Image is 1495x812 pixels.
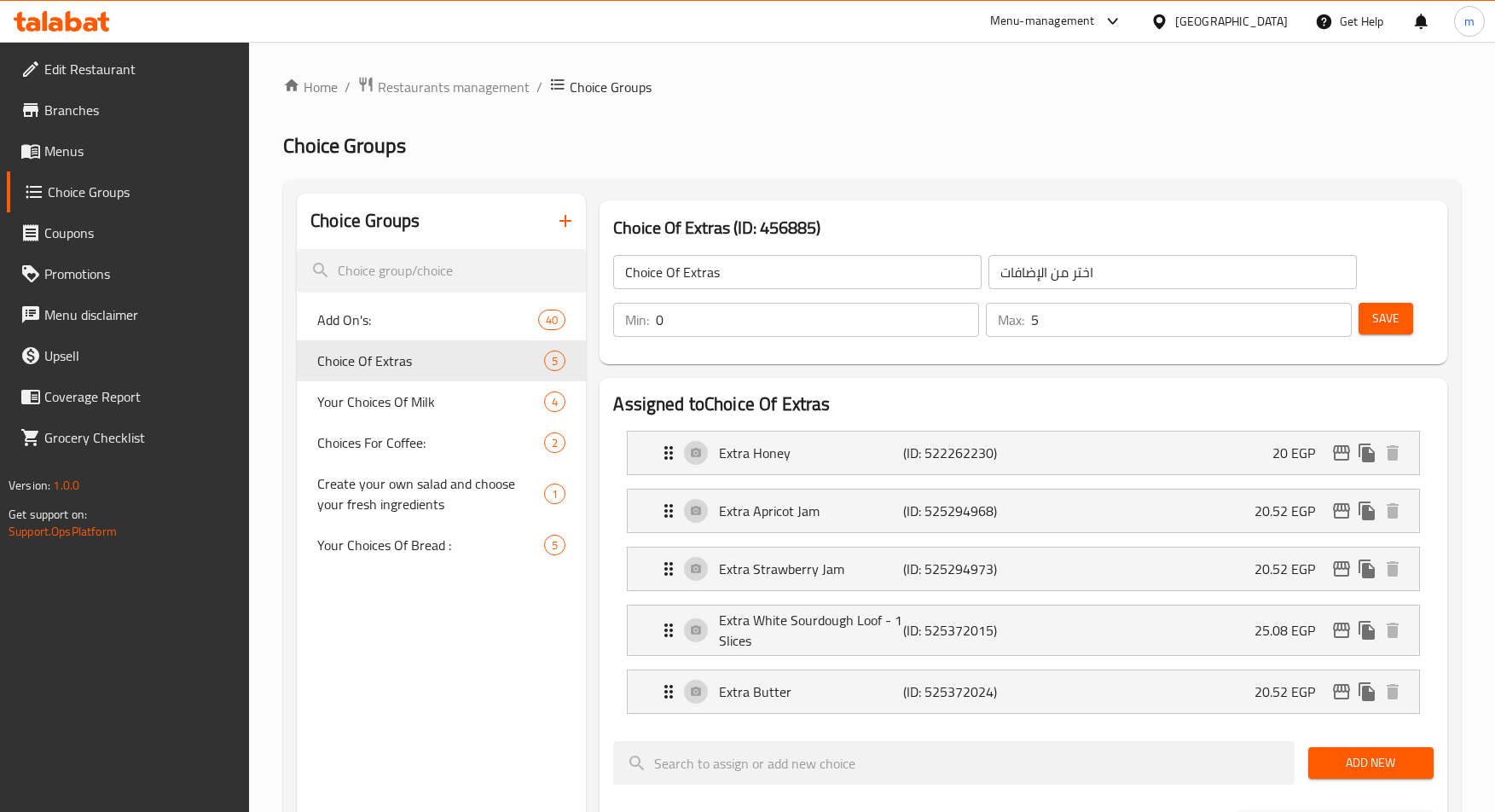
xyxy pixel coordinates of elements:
button: delete [1380,440,1405,466]
span: 5 [545,537,565,554]
span: Choice Of Extras [317,351,544,371]
li: / [345,77,351,97]
button: edit [1329,498,1354,524]
span: Restaurants management [378,77,530,97]
div: Choice Of Extras5 [297,340,586,381]
span: Your Choices Of Bread : [317,535,544,555]
div: Choices For Coffee:2 [297,422,586,463]
span: Choices For Coffee: [317,432,544,453]
a: Edit Restaurant [7,49,250,90]
span: Choice Groups [283,126,406,165]
span: Menus [44,141,236,161]
span: Choice Groups [570,77,652,97]
button: duplicate [1354,556,1380,582]
span: Upsell [44,345,236,366]
div: Choices [544,484,565,504]
p: (ID: 522262230) [903,443,1026,463]
input: search [297,249,586,293]
span: Save [1372,308,1399,329]
span: Get support on: [9,503,87,525]
li: Expand [613,598,1434,663]
div: Expand [628,606,1419,655]
button: duplicate [1354,440,1380,466]
div: Expand [628,548,1419,590]
li: Expand [613,424,1434,482]
button: Add New [1308,747,1434,779]
span: Branches [44,100,236,120]
button: edit [1329,556,1354,582]
button: duplicate [1354,618,1380,643]
h2: Assigned to Choice Of Extras [613,391,1434,417]
a: Restaurants management [357,76,530,98]
li: Expand [613,482,1434,540]
span: Your Choices Of Milk [317,391,544,412]
button: duplicate [1354,498,1380,524]
a: Coverage Report [7,376,250,417]
div: [GEOGRAPHIC_DATA] [1175,12,1288,31]
input: search [613,741,1295,785]
span: 2 [545,435,565,451]
a: Menus [7,130,250,171]
li: Expand [613,663,1434,721]
p: (ID: 525294973) [903,559,1026,579]
a: Choice Groups [7,171,250,212]
span: m [1464,12,1475,31]
p: Extra Apricot Jam [719,501,903,521]
p: Extra Butter [719,681,903,702]
p: Extra Strawberry Jam [719,559,903,579]
a: Grocery Checklist [7,417,250,458]
span: Edit Restaurant [44,59,236,79]
div: Expand [628,490,1419,532]
a: Coupons [7,212,250,253]
span: Menu disclaimer [44,304,236,325]
span: Grocery Checklist [44,427,236,448]
button: delete [1380,618,1405,643]
button: delete [1380,679,1405,705]
p: (ID: 525372015) [903,620,1026,641]
a: Upsell [7,335,250,376]
li: / [536,77,542,97]
span: 1.0.0 [53,474,79,496]
a: Branches [7,90,250,130]
span: Create your own salad and choose your fresh ingredients [317,473,544,514]
span: 4 [545,394,565,410]
p: Max: [998,310,1024,330]
div: Choices [544,351,565,371]
div: Choices [538,310,565,330]
p: 20.52 EGP [1255,501,1329,521]
div: Add On's:40 [297,299,586,340]
button: edit [1329,618,1354,643]
div: Menu-management [990,11,1095,32]
button: delete [1380,498,1405,524]
p: Min: [625,310,649,330]
p: 25.08 EGP [1255,620,1329,641]
h3: Choice Of Extras (ID: 456885) [613,214,1434,241]
span: Choice Groups [48,182,236,202]
a: Menu disclaimer [7,294,250,335]
h2: Choice Groups [310,208,420,234]
p: Extra White Sourdough Loof - 1 Slices [719,610,903,651]
span: Add On's: [317,310,538,330]
p: Extra Honey [719,443,903,463]
li: Expand [613,540,1434,598]
span: Coupons [44,223,236,243]
span: Version: [9,474,50,496]
div: Create your own salad and choose your fresh ingredients1 [297,463,586,525]
div: Expand [628,432,1419,474]
nav: breadcrumb [283,76,1461,98]
div: Expand [628,670,1419,713]
button: edit [1329,679,1354,705]
button: Save [1359,303,1413,334]
span: 5 [545,353,565,369]
span: 1 [545,486,565,502]
div: Your Choices Of Milk4 [297,381,586,422]
span: 40 [539,312,565,328]
button: edit [1329,440,1354,466]
p: 20.52 EGP [1255,559,1329,579]
div: Choices [544,535,565,555]
p: 20 EGP [1272,443,1329,463]
p: (ID: 525294968) [903,501,1026,521]
div: Your Choices Of Bread :5 [297,525,586,565]
p: (ID: 525372024) [903,681,1026,702]
a: Promotions [7,253,250,294]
